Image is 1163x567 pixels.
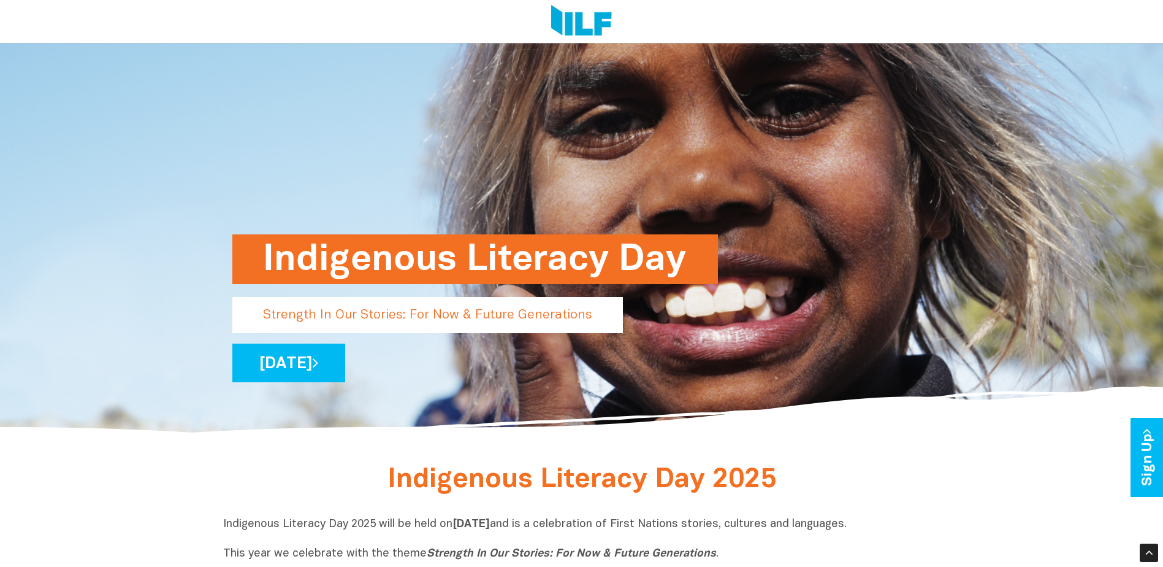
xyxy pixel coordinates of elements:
p: Strength In Our Stories: For Now & Future Generations [232,297,623,333]
a: [DATE] [232,344,345,382]
div: Scroll Back to Top [1140,544,1158,562]
h1: Indigenous Literacy Day [263,234,687,284]
b: [DATE] [452,519,490,530]
i: Strength In Our Stories: For Now & Future Generations [427,549,716,559]
img: Logo [551,5,612,38]
span: Indigenous Literacy Day 2025 [387,468,776,493]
